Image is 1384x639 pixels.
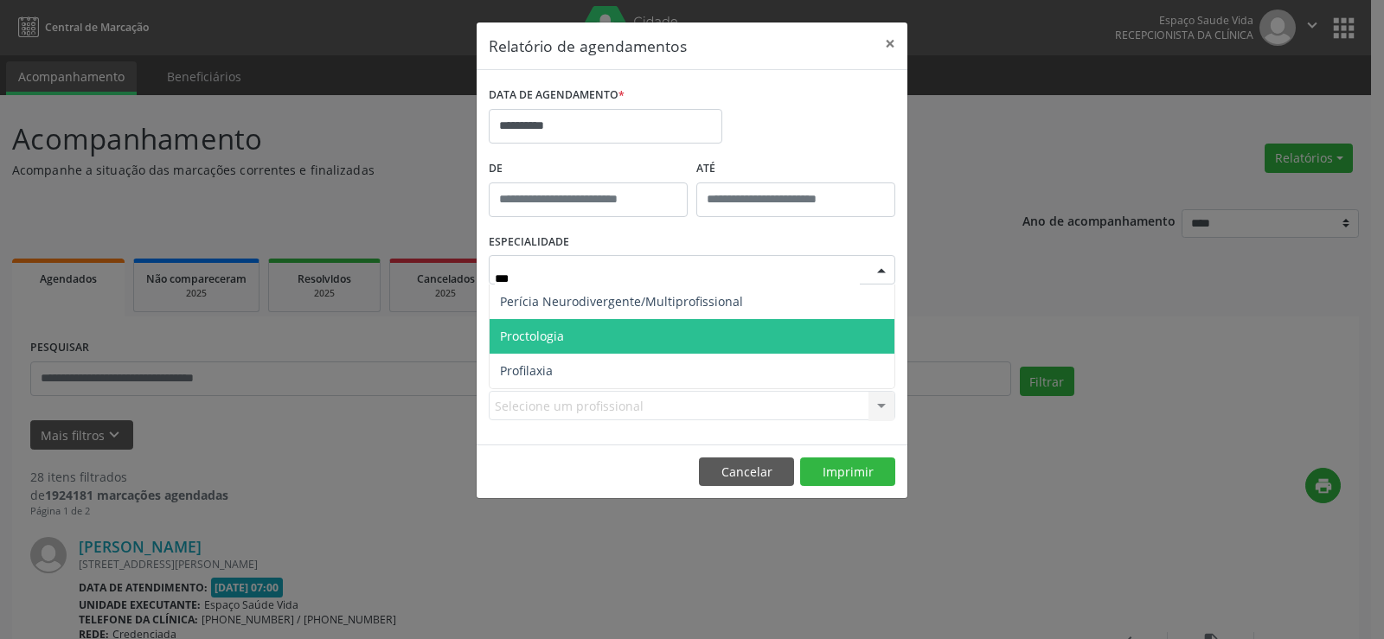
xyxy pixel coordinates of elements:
[500,362,553,379] span: Profilaxia
[489,82,625,109] label: DATA DE AGENDAMENTO
[800,457,895,487] button: Imprimir
[500,328,564,344] span: Proctologia
[489,156,688,182] label: De
[873,22,907,65] button: Close
[696,156,895,182] label: ATÉ
[489,229,569,256] label: ESPECIALIDADE
[699,457,794,487] button: Cancelar
[489,35,687,57] h5: Relatório de agendamentos
[500,293,743,310] span: Perícia Neurodivergente/Multiprofissional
